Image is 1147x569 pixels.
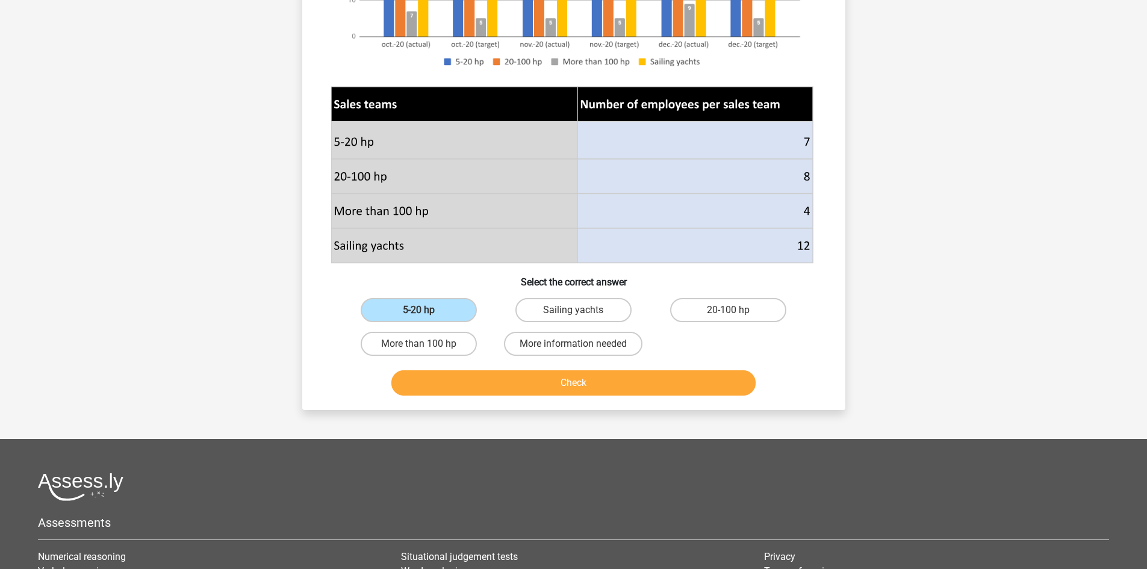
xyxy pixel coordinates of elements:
[38,473,123,501] img: Assessly logo
[391,370,756,396] button: Check
[504,332,642,356] label: More information needed
[322,267,826,288] h6: Select the correct answer
[361,298,477,322] label: 5-20 hp
[401,551,518,562] a: Situational judgement tests
[361,332,477,356] label: More than 100 hp
[515,298,632,322] label: Sailing yachts
[38,551,126,562] a: Numerical reasoning
[670,298,786,322] label: 20-100 hp
[764,551,795,562] a: Privacy
[38,515,1109,530] h5: Assessments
